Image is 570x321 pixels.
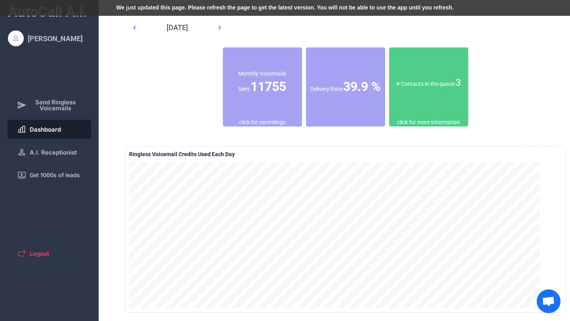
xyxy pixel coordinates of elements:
[306,78,385,96] div: Delivery Rate:
[239,119,285,127] div: click for recordings
[223,70,302,95] div: Monthly Voicemails Sent:
[30,149,77,155] span: A.I. Receptionist
[30,99,82,111] span: Send Ringless Voicemails
[8,120,91,139] button: Dashboard
[8,166,91,185] button: Get 1000s of leads
[397,119,460,127] div: click for more information
[148,23,206,32] div: [DATE]
[8,94,91,116] button: Send Ringless Voicemails
[30,172,80,178] span: Get 1000s of leads
[389,47,468,119] div: Contacts which are awaiting to be dialed (and no voicemail has been left)
[306,47,385,127] div: % of contacts who received a ringless voicemail
[456,77,461,88] font: 3
[223,47,302,119] div: Number of successfully delivered voicemails
[343,79,381,94] font: 39.9 %
[30,251,49,257] span: Logout
[389,76,468,90] div: # Contacts in the queue:
[8,143,91,162] button: A.I. Receptionist
[537,289,560,313] a: Open chat
[129,151,235,159] div: A delivered ringless voicemail is 1 credit is if using a pre-recorded message OR 2 credits if usi...
[30,127,61,132] span: Dashboard
[8,244,91,263] button: Logout
[251,79,286,94] font: 11755
[28,34,83,43] div: [PERSON_NAME]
